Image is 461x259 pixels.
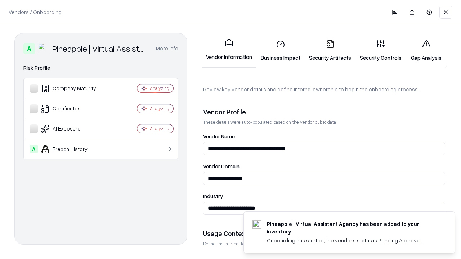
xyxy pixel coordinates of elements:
p: Vendors / Onboarding [9,8,62,16]
p: Define the internal team and reason for using this vendor. This helps assess business relevance a... [203,241,445,247]
a: Vendor Information [202,33,256,68]
img: trypineapple.com [252,220,261,229]
div: Analyzing [150,105,169,112]
label: Vendor Name [203,134,445,139]
img: Pineapple | Virtual Assistant Agency [38,43,49,54]
button: More info [156,42,178,55]
div: Certificates [30,104,116,113]
div: Company Maturity [30,84,116,93]
div: A [30,145,38,153]
a: Security Controls [355,34,406,67]
p: Review key vendor details and define internal ownership to begin the onboarding process. [203,86,445,93]
div: AI Exposure [30,124,116,133]
div: Pineapple | Virtual Assistant Agency has been added to your inventory [267,220,438,235]
div: Breach History [30,145,116,153]
a: Security Artifacts [305,34,355,67]
div: Pineapple | Virtual Assistant Agency [52,43,147,54]
div: Analyzing [150,126,169,132]
a: Gap Analysis [406,34,447,67]
label: Industry [203,194,445,199]
div: Usage Context [203,229,445,238]
div: Analyzing [150,85,169,91]
a: Business Impact [256,34,305,67]
p: These details were auto-populated based on the vendor public data [203,119,445,125]
div: Risk Profile [23,64,178,72]
div: A [23,43,35,54]
div: Onboarding has started, the vendor's status is Pending Approval. [267,237,438,244]
div: Vendor Profile [203,108,445,116]
label: Vendor Domain [203,164,445,169]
